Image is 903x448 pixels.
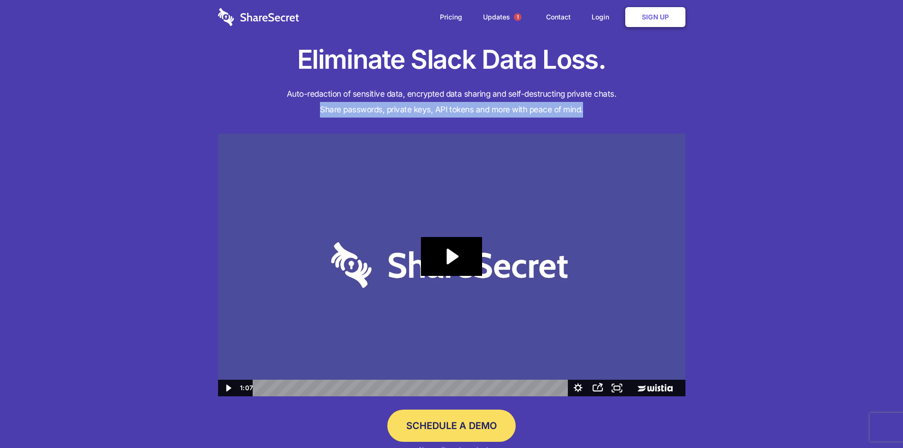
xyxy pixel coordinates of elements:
[387,410,516,442] a: Schedule a Demo
[514,13,521,21] span: 1
[588,380,607,396] button: Open sharing menu
[582,2,623,32] a: Login
[627,380,685,396] a: Wistia Logo -- Learn More
[260,380,564,396] div: Playbar
[607,380,627,396] button: Fullscreen
[430,2,472,32] a: Pricing
[421,237,482,276] button: Play Video: Sharesecret Slack Extension
[218,380,237,396] button: Play Video
[568,380,588,396] button: Show settings menu
[625,7,685,27] a: Sign Up
[218,86,685,118] h4: Auto-redaction of sensitive data, encrypted data sharing and self-destructing private chats. Shar...
[218,43,685,77] h1: Eliminate Slack Data Loss.
[537,2,580,32] a: Contact
[218,8,299,26] img: logo-wordmark-white-trans-d4663122ce5f474addd5e946df7df03e33cb6a1c49d2221995e7729f52c070b2.svg
[218,134,685,397] img: Sharesecret
[856,401,892,437] iframe: Drift Widget Chat Controller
